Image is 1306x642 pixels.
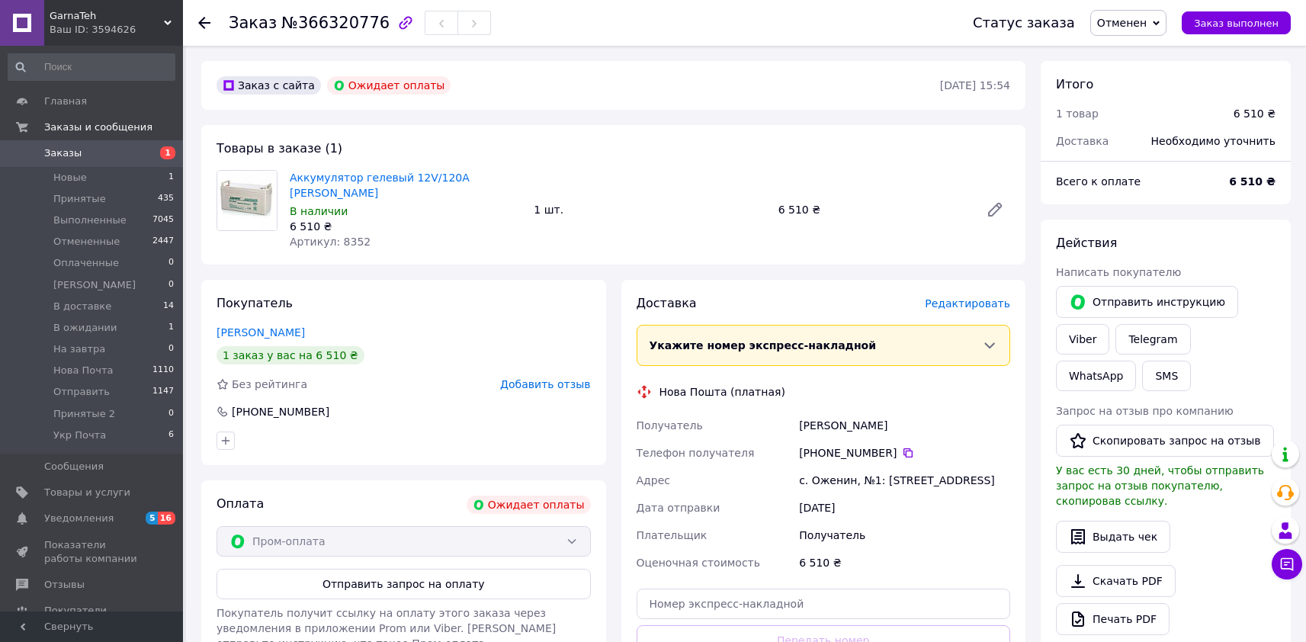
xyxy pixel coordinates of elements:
[44,538,141,566] span: Показатели работы компании
[53,256,119,270] span: Оплаченные
[53,171,87,185] span: Новые
[1142,361,1191,391] button: SMS
[290,219,521,234] div: 6 510 ₴
[158,192,174,206] span: 435
[168,256,174,270] span: 0
[940,79,1010,91] time: [DATE] 15:54
[168,407,174,421] span: 0
[53,235,120,249] span: Отмененные
[152,235,174,249] span: 2447
[229,14,277,32] span: Заказ
[53,300,111,313] span: В доставке
[281,14,390,32] span: №366320776
[44,578,85,592] span: Отзывы
[637,296,697,310] span: Доставка
[217,496,264,511] span: Оплата
[1182,11,1291,34] button: Заказ выполнен
[8,53,175,81] input: Поиск
[198,15,210,30] div: Вернуться назад
[168,171,174,185] span: 1
[217,171,277,230] img: Аккумулятор гелевый 12V/120A Jarrett
[1234,106,1276,121] div: 6 510 ₴
[1229,175,1276,188] b: 6 510 ₴
[796,467,1013,494] div: с. Оженин, №1: [STREET_ADDRESS]
[53,364,113,377] span: Нова Почта
[168,429,174,442] span: 6
[1056,603,1170,635] a: Печать PDF
[53,192,106,206] span: Принятые
[637,589,1011,619] input: Номер экспресс-накладной
[1056,324,1109,355] a: Viber
[796,412,1013,439] div: [PERSON_NAME]
[637,502,720,514] span: Дата отправки
[290,172,470,199] a: Аккумулятор гелевый 12V/120A [PERSON_NAME]
[500,378,590,390] span: Добавить отзыв
[1097,17,1147,29] span: Отменен
[168,321,174,335] span: 1
[230,404,331,419] div: [PHONE_NUMBER]
[53,342,105,356] span: На завтра
[1272,549,1302,579] button: Чат с покупателем
[980,194,1010,225] a: Редактировать
[53,321,117,335] span: В ожидании
[1056,108,1099,120] span: 1 товар
[1115,324,1190,355] a: Telegram
[53,213,127,227] span: Выполненные
[53,278,136,292] span: [PERSON_NAME]
[168,278,174,292] span: 0
[796,549,1013,576] div: 6 510 ₴
[50,9,164,23] span: GarnaTeh
[290,205,348,217] span: В наличии
[152,364,174,377] span: 1110
[637,447,755,459] span: Телефон получателя
[53,407,115,421] span: Принятые 2
[656,384,789,400] div: Нова Пошта (платная)
[799,445,1010,461] div: [PHONE_NUMBER]
[1056,361,1136,391] a: WhatsApp
[637,474,670,486] span: Адрес
[796,522,1013,549] div: Получатель
[44,486,130,499] span: Товары и услуги
[637,529,708,541] span: Плательщик
[44,512,114,525] span: Уведомления
[637,557,761,569] span: Оценочная стоимость
[467,496,591,514] div: Ожидает оплаты
[50,23,183,37] div: Ваш ID: 3594626
[53,429,106,442] span: Укр Почта
[1056,175,1141,188] span: Всего к оплате
[1056,135,1109,147] span: Доставка
[217,76,321,95] div: Заказ с сайта
[1056,286,1238,318] button: Отправить инструкцию
[1056,565,1176,597] a: Скачать PDF
[44,120,152,134] span: Заказы и сообщения
[1056,236,1117,250] span: Действия
[1056,521,1170,553] button: Выдать чек
[1056,405,1234,417] span: Запрос на отзыв про компанию
[1056,425,1274,457] button: Скопировать запрос на отзыв
[152,213,174,227] span: 7045
[217,296,293,310] span: Покупатель
[158,512,175,525] span: 16
[1056,77,1093,91] span: Итого
[1056,266,1181,278] span: Написать покупателю
[973,15,1075,30] div: Статус заказа
[1142,124,1285,158] div: Необходимо уточнить
[44,95,87,108] span: Главная
[327,76,451,95] div: Ожидает оплаты
[1194,18,1279,29] span: Заказ выполнен
[168,342,174,356] span: 0
[160,146,175,159] span: 1
[637,419,703,432] span: Получатель
[44,146,82,160] span: Заказы
[217,141,342,156] span: Товары в заказе (1)
[146,512,158,525] span: 5
[44,460,104,473] span: Сообщения
[217,346,364,364] div: 1 заказ у вас на 6 510 ₴
[772,199,974,220] div: 6 510 ₴
[217,569,591,599] button: Отправить запрос на оплату
[232,378,307,390] span: Без рейтинга
[53,385,110,399] span: Отправить
[152,385,174,399] span: 1147
[925,297,1010,310] span: Редактировать
[163,300,174,313] span: 14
